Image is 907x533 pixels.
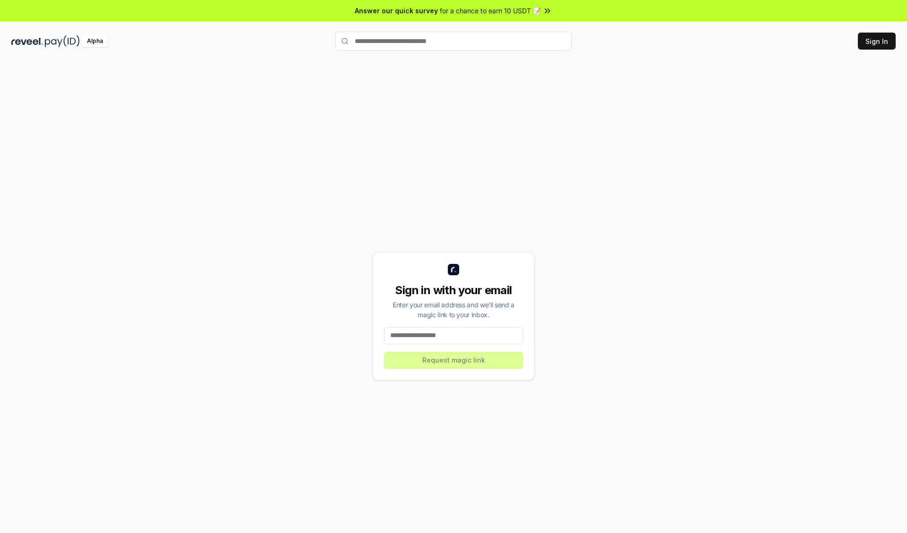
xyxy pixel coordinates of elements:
span: Answer our quick survey [355,6,438,16]
div: Enter your email address and we’ll send a magic link to your inbox. [384,300,523,320]
img: pay_id [45,35,80,47]
div: Sign in with your email [384,283,523,298]
img: reveel_dark [11,35,43,47]
div: Alpha [82,35,108,47]
button: Sign In [858,33,896,50]
span: for a chance to earn 10 USDT 📝 [440,6,541,16]
img: logo_small [448,264,459,275]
